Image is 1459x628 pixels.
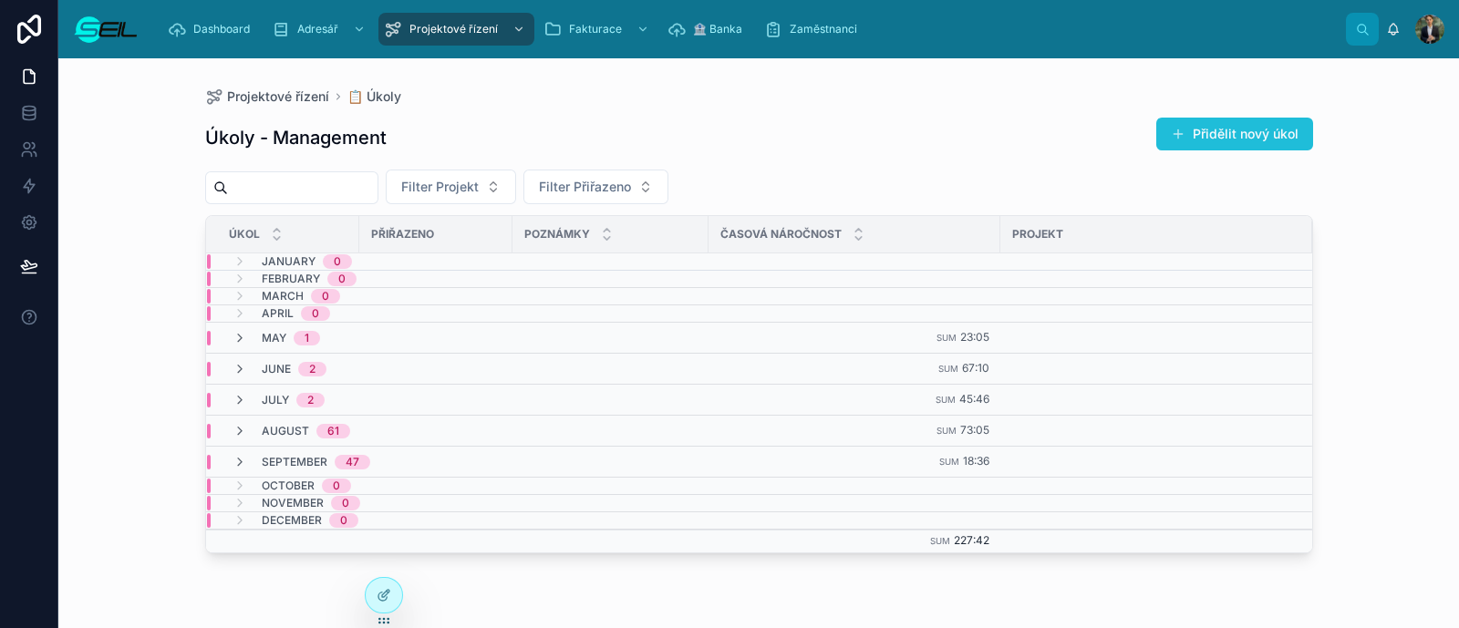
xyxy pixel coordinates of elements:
span: Úkol [229,227,260,242]
span: Poznámky [524,227,590,242]
a: Dashboard [162,13,263,46]
a: Zaměstnanci [759,13,870,46]
div: scrollable content [153,9,1346,49]
span: August [262,424,309,438]
span: Filter Přiřazeno [539,178,631,196]
div: 0 [338,272,346,286]
div: 0 [333,479,340,493]
span: April [262,306,294,321]
span: Přiřazeno [371,227,434,242]
span: Fakturace [569,22,622,36]
div: 47 [346,455,359,469]
div: 2 [307,393,314,407]
span: December [262,513,322,528]
span: Projektové řízení [409,22,498,36]
small: Sum [939,457,959,467]
div: 0 [322,289,329,304]
a: 📋 Úkoly [347,88,401,106]
span: 67:10 [962,361,989,375]
div: 0 [342,496,349,510]
button: Select Button [523,170,668,204]
span: Projekt [1012,227,1063,242]
span: November [262,496,324,510]
span: Projektové řízení [227,88,329,106]
span: 🏦 Banka [693,22,742,36]
span: October [262,479,315,493]
span: January [262,254,316,269]
small: Sum [938,364,958,374]
span: September [262,455,327,469]
div: 61 [327,424,339,438]
h1: Úkoly - Management [205,125,387,150]
span: July [262,393,289,407]
span: 18:36 [963,454,989,468]
small: Sum [936,395,956,405]
span: Dashboard [193,22,250,36]
span: June [262,362,291,376]
a: Projektové řízení [378,13,534,46]
img: App logo [73,15,139,44]
span: May [262,331,286,345]
div: 0 [334,254,341,269]
button: Select Button [386,170,516,204]
span: Zaměstnanci [790,22,857,36]
small: Sum [936,426,957,436]
span: 73:05 [960,423,989,437]
a: Projektové řízení [205,88,329,106]
div: 0 [312,306,319,321]
a: Fakturace [538,13,658,46]
div: 2 [309,362,316,376]
span: Časová náročnost [720,227,842,242]
span: February [262,272,320,286]
span: 227:42 [954,533,989,547]
span: Filter Projekt [401,178,479,196]
button: Přidělit nový úkol [1156,118,1313,150]
span: Adresář [297,22,338,36]
small: Sum [930,536,950,546]
a: 🏦 Banka [662,13,755,46]
div: 1 [305,331,309,345]
span: 23:05 [960,330,989,344]
span: March [262,289,304,304]
a: Adresář [266,13,375,46]
small: Sum [936,333,957,343]
div: 0 [340,513,347,528]
span: 45:46 [959,392,989,406]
